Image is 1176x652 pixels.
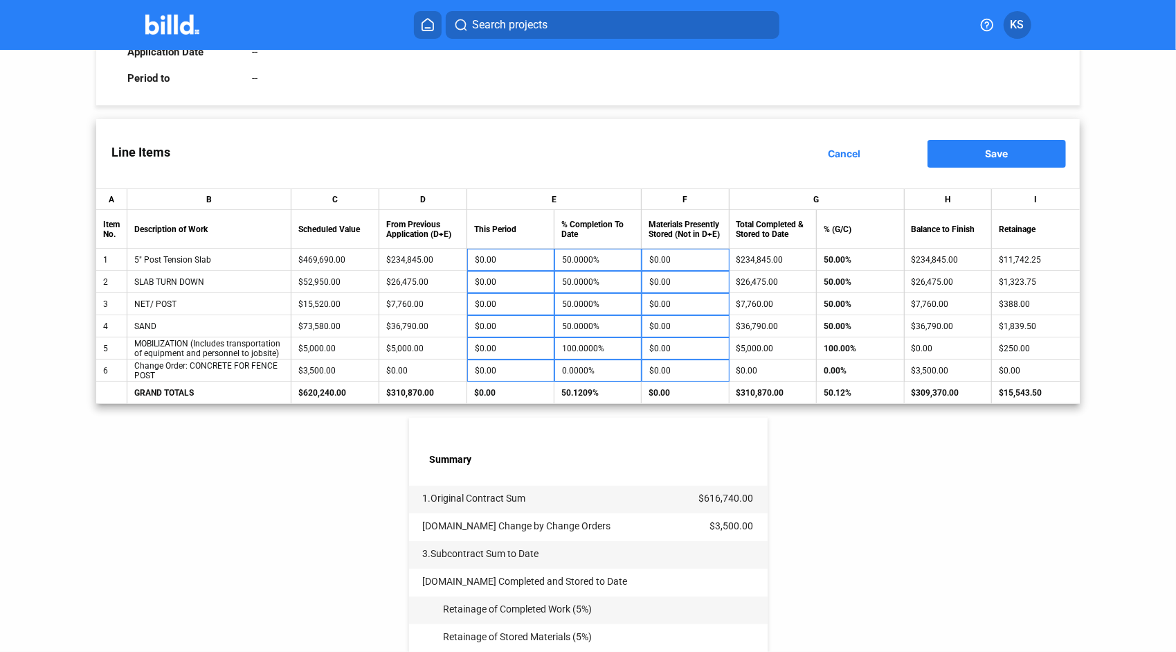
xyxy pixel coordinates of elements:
span: Cancel [829,148,861,159]
button: Save [928,140,1066,168]
td: $0.00 [467,382,554,404]
button: KS [1004,11,1031,39]
div: $234,845.00 [736,255,810,265]
div: 6 [103,366,120,376]
th: % Completion To Date [554,210,642,249]
img: Billd Company Logo [145,15,200,35]
div: $26,475.00 [736,277,810,287]
div: $469,690.00 [298,255,372,265]
th: Materials Presently Stored (Not in D+E) [642,210,729,249]
th: B [127,189,291,210]
th: E [467,189,642,210]
th: From Previous Application (D+E) [379,210,467,249]
th: F [642,189,729,210]
span: 1.Original Contract Sum [423,493,526,504]
div: $26,475.00 [912,277,985,287]
div: $73,580.00 [298,321,372,331]
span: Retainage of Completed Work (5%) [423,603,592,615]
div: $0.00 [386,366,460,376]
div: 1 [103,255,120,265]
th: Retainage [992,210,1080,249]
th: Scheduled Value [291,210,379,249]
div: $5,000.00 [298,344,372,353]
td: 50.00% [817,249,904,271]
div: 5 [103,344,120,353]
div: $3,500.00 [298,366,372,376]
div: $234,845.00 [912,255,985,265]
div: $3,500.00 [912,366,985,376]
div: Period to [127,72,238,85]
div: $36,790.00 [386,321,460,331]
div: 3 [103,299,120,309]
span: Save [986,148,1008,159]
div: $0.00 [999,366,1073,376]
div: 2 [103,277,120,287]
div: Application Date [127,46,238,58]
div: $0.00 [912,344,985,353]
th: C [291,189,379,210]
div: MOBILIZATION (Includes transportation of equipment and personnel to jobsite) [134,339,284,358]
span: KS [1011,17,1024,33]
td: GRAND TOTALS [127,382,291,404]
span: Search projects [472,17,548,33]
button: Cancel [775,140,914,168]
td: $0.00 [642,382,729,404]
div: -- [252,46,257,58]
div: $36,790.00 [912,321,985,331]
div: $7,760.00 [386,299,460,309]
th: This Period [467,210,554,249]
th: % (G/C) [817,210,904,249]
label: Line Items [96,131,186,173]
td: $309,370.00 [905,382,993,404]
th: Balance to Finish [905,210,993,249]
div: $15,520.00 [298,299,372,309]
div: $36,790.00 [736,321,810,331]
span: Retainage of Stored Materials (5%) [423,631,592,642]
td: $15,543.50 [992,382,1080,404]
div: NET/ POST [134,299,284,309]
td: $616,740.00 [699,486,768,504]
td: 50.00% [817,315,904,337]
td: 50.12% [817,382,904,404]
div: $7,760.00 [736,299,810,309]
th: Total Completed & Stored to Date [730,210,817,249]
th: G [730,189,905,210]
div: SLAB TURN DOWN [134,277,284,287]
td: $310,870.00 [379,382,467,404]
span: [DOMAIN_NAME] Completed and Stored to Date [423,576,628,587]
td: $310,870.00 [730,382,817,404]
th: H [905,189,993,210]
div: $0.00 [736,366,810,376]
th: A [96,189,127,210]
div: $7,760.00 [912,299,985,309]
td: $620,240.00 [291,382,379,404]
label: Summary [430,454,768,468]
div: SAND [134,321,284,331]
div: $5,000.00 [736,344,810,353]
td: 50.00% [817,271,904,293]
td: 100.00% [817,337,904,360]
td: 50.1209% [554,382,642,404]
div: $11,742.25 [999,255,1073,265]
td: 50.00% [817,293,904,315]
div: $1,839.50 [999,321,1073,331]
td: 0.00% [817,360,904,382]
span: [DOMAIN_NAME] Change by Change Orders [423,520,611,531]
div: Change Order: CONCRETE FOR FENCE POST [134,361,284,380]
th: D [379,189,467,210]
div: $52,950.00 [298,277,372,287]
th: I [992,189,1080,210]
div: $1,323.75 [999,277,1073,287]
div: $388.00 [999,299,1073,309]
div: 5" Post Tension Slab [134,255,284,265]
div: 4 [103,321,120,331]
button: Search projects [446,11,779,39]
div: -- [252,72,257,85]
div: $5,000.00 [386,344,460,353]
th: Description of Work [127,210,291,249]
div: $26,475.00 [386,277,460,287]
div: $234,845.00 [386,255,460,265]
span: 3.Subcontract Sum to Date [423,548,539,559]
th: Item No. [96,210,127,249]
div: $250.00 [999,344,1073,353]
